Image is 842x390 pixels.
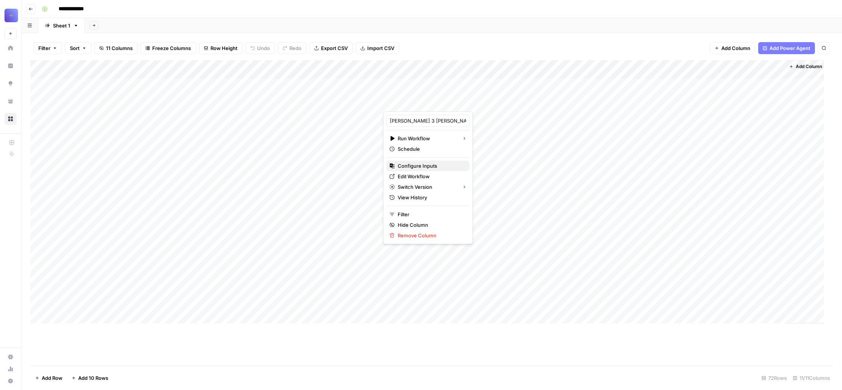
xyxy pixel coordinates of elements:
span: Add Column [721,44,750,52]
span: Filter [398,211,463,218]
button: Add 10 Rows [67,372,113,384]
span: Switch Version [398,183,456,191]
div: 11/11 Columns [790,372,833,384]
button: Filter [33,42,62,54]
span: Undo [257,44,270,52]
a: Opportunities [5,77,17,90]
button: Row Height [199,42,242,54]
span: Add Power Agent [769,44,810,52]
button: Import CSV [356,42,399,54]
button: Redo [278,42,306,54]
span: Edit Workflow [398,173,463,180]
button: Add Row [30,372,67,384]
span: Add Row [42,374,62,382]
button: Undo [245,42,275,54]
div: 72 Rows [759,372,790,384]
span: Freeze Columns [152,44,191,52]
button: Export CSV [309,42,353,54]
a: Browse [5,113,17,125]
button: Add Column [786,62,825,71]
span: Remove Column [398,232,463,239]
div: Sheet 1 [53,22,70,29]
a: Usage [5,363,17,375]
a: Home [5,42,17,54]
button: 11 Columns [94,42,138,54]
img: PC Logo [5,9,18,22]
span: Configure Inputs [398,162,463,170]
span: Export CSV [321,44,348,52]
a: Your Data [5,95,17,107]
span: Filter [38,44,50,52]
button: Add Column [710,42,755,54]
a: Insights [5,60,17,72]
span: Redo [289,44,301,52]
span: 11 Columns [106,44,133,52]
span: Hide Column [398,221,463,229]
span: Import CSV [367,44,394,52]
span: Row Height [210,44,238,52]
span: Add 10 Rows [78,374,108,382]
span: Add Column [796,63,822,70]
button: Add Power Agent [758,42,815,54]
span: Sort [70,44,80,52]
button: Help + Support [5,375,17,387]
span: Run Workflow [398,135,456,142]
span: Schedule [398,145,463,153]
button: Freeze Columns [141,42,196,54]
a: Settings [5,351,17,363]
span: View History [398,194,463,201]
button: Sort [65,42,91,54]
a: Sheet 1 [38,18,85,33]
button: Workspace: PC [5,6,17,25]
